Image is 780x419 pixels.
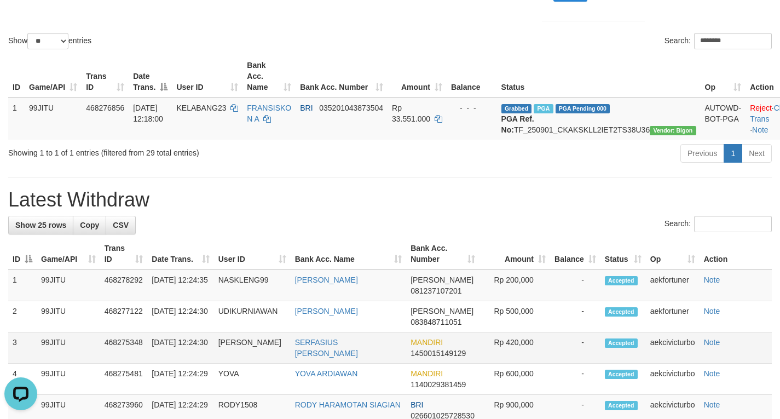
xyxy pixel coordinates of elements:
[550,269,600,301] td: -
[479,301,550,332] td: Rp 500,000
[37,301,100,332] td: 99JITU
[479,332,550,364] td: Rp 420,000
[388,55,447,97] th: Amount: activate to sort column ascending
[497,55,701,97] th: Status
[37,269,100,301] td: 99JITU
[147,238,213,269] th: Date Trans.: activate to sort column ascending
[147,301,213,332] td: [DATE] 12:24:30
[600,238,646,269] th: Status: activate to sort column ascending
[129,55,172,97] th: Date Trans.: activate to sort column descending
[133,104,163,123] span: [DATE] 12:18:00
[479,269,550,301] td: Rp 200,000
[605,276,638,285] span: Accepted
[8,189,772,211] h1: Latest Withdraw
[694,216,772,232] input: Search:
[406,238,479,269] th: Bank Acc. Number: activate to sort column ascending
[15,221,66,229] span: Show 25 rows
[724,144,742,163] a: 1
[605,307,638,317] span: Accepted
[8,269,37,301] td: 1
[214,364,291,395] td: YOVA
[242,55,296,97] th: Bank Acc. Name: activate to sort column ascending
[8,97,25,140] td: 1
[86,104,124,112] span: 468276856
[214,238,291,269] th: User ID: activate to sort column ascending
[646,238,700,269] th: Op: activate to sort column ascending
[214,332,291,364] td: [PERSON_NAME]
[37,332,100,364] td: 99JITU
[451,102,493,113] div: - - -
[646,332,700,364] td: aekcivicturbo
[447,55,497,97] th: Balance
[501,114,534,134] b: PGA Ref. No:
[701,97,746,140] td: AUTOWD-BOT-PGA
[247,104,291,123] a: FRANSISKO N A
[646,364,700,395] td: aekcivicturbo
[665,33,772,49] label: Search:
[8,216,73,234] a: Show 25 rows
[479,364,550,395] td: Rp 600,000
[295,369,358,378] a: YOVA ARDIAWAN
[25,55,82,97] th: Game/API: activate to sort column ascending
[8,55,25,97] th: ID
[411,307,473,315] span: [PERSON_NAME]
[646,301,700,332] td: aekfortuner
[550,364,600,395] td: -
[106,216,136,234] a: CSV
[8,301,37,332] td: 2
[113,221,129,229] span: CSV
[752,125,769,134] a: Note
[37,364,100,395] td: 99JITU
[411,286,461,295] span: Copy 081237107201 to clipboard
[650,126,696,135] span: Vendor URL: https://checkout31.1velocity.biz
[100,269,148,301] td: 468278292
[694,33,772,49] input: Search:
[605,401,638,410] span: Accepted
[295,338,358,358] a: SERFASIUS [PERSON_NAME]
[704,369,720,378] a: Note
[291,238,406,269] th: Bank Acc. Name: activate to sort column ascending
[4,4,37,37] button: Open LiveChat chat widget
[8,238,37,269] th: ID: activate to sort column descending
[25,97,82,140] td: 99JITU
[501,104,532,113] span: Grabbed
[176,104,226,112] span: KELABANG23
[172,55,242,97] th: User ID: activate to sort column ascending
[411,400,423,409] span: BRI
[147,269,213,301] td: [DATE] 12:24:35
[8,364,37,395] td: 4
[750,104,772,112] a: Reject
[8,332,37,364] td: 3
[646,269,700,301] td: aekfortuner
[704,400,720,409] a: Note
[411,349,466,358] span: Copy 1450015149129 to clipboard
[100,364,148,395] td: 468275481
[100,301,148,332] td: 468277122
[80,221,99,229] span: Copy
[295,400,401,409] a: RODY HARAMOTAN SIAGIAN
[742,144,772,163] a: Next
[214,301,291,332] td: UDIKURNIAWAN
[411,318,461,326] span: Copy 083848711051 to clipboard
[214,269,291,301] td: NASKLENG99
[497,97,701,140] td: TF_250901_CKAKSKLL2IET2TS38U36
[147,364,213,395] td: [DATE] 12:24:29
[37,238,100,269] th: Game/API: activate to sort column ascending
[8,143,317,158] div: Showing 1 to 1 of 1 entries (filtered from 29 total entries)
[704,275,720,284] a: Note
[27,33,68,49] select: Showentries
[700,238,772,269] th: Action
[556,104,610,113] span: PGA Pending
[392,104,430,123] span: Rp 33.551.000
[665,216,772,232] label: Search:
[550,238,600,269] th: Balance: activate to sort column ascending
[605,338,638,348] span: Accepted
[100,332,148,364] td: 468275348
[680,144,724,163] a: Previous
[534,104,553,113] span: Marked by aekpj
[550,332,600,364] td: -
[147,332,213,364] td: [DATE] 12:24:30
[605,370,638,379] span: Accepted
[300,104,313,112] span: BRI
[411,369,443,378] span: MANDIRI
